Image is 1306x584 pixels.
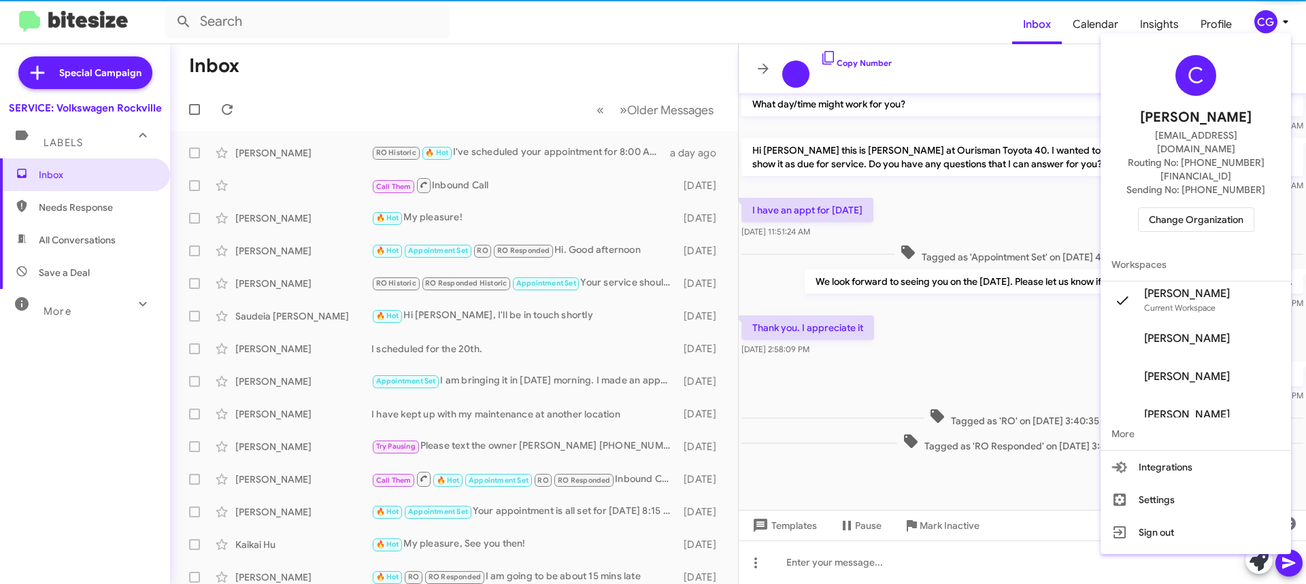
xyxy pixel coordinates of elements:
span: [PERSON_NAME] [1144,370,1230,383]
span: Sending No: [PHONE_NUMBER] [1126,183,1265,196]
button: Integrations [1101,451,1291,483]
span: [PERSON_NAME] [1144,287,1230,300]
span: [PERSON_NAME] [1140,107,1252,128]
button: Change Organization [1138,207,1254,232]
button: Settings [1101,483,1291,516]
span: Workspaces [1101,248,1291,281]
div: C [1175,55,1216,96]
span: Current Workspace [1144,303,1216,313]
span: Change Organization [1149,208,1243,231]
span: [EMAIL_ADDRESS][DOMAIN_NAME] [1117,128,1275,156]
button: Sign out [1101,516,1291,549]
span: More [1101,417,1291,450]
span: [PERSON_NAME] [1144,408,1230,422]
span: [PERSON_NAME] [1144,332,1230,345]
span: Routing No: [PHONE_NUMBER][FINANCIAL_ID] [1117,156,1275,183]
